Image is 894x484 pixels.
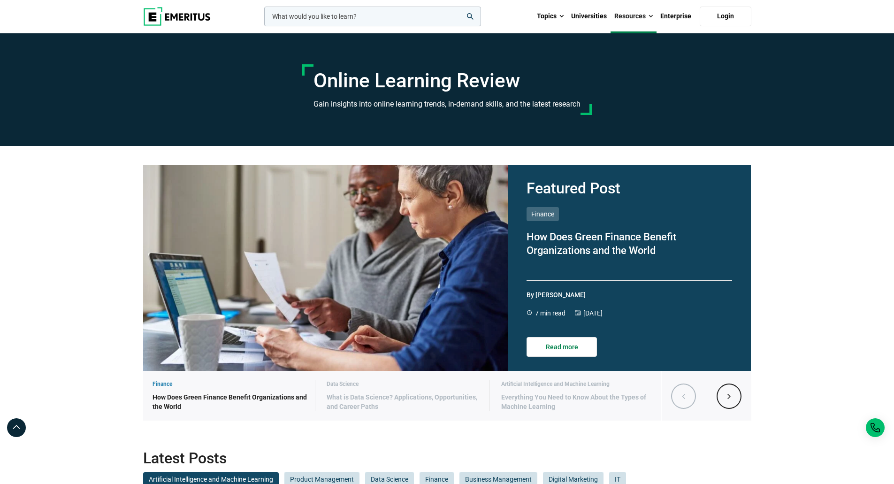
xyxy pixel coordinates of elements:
input: woocommerce-product-search-field-0 [264,7,481,26]
h1: Online Learning Review [313,69,581,92]
a: Featured Post Finance How Does Green Finance Benefit Organizations and the World By [PERSON_NAME]... [527,179,732,357]
p: 7 min read [527,308,565,318]
p: How Does Green Finance Benefit Organizations and the World [527,230,732,271]
a: Login [700,7,751,26]
p: Finance [153,380,310,388]
button: Next [707,384,731,408]
h7: What is Data Science? Applications, Opportunities, and Career Paths [327,393,484,411]
p: Data Science [327,380,484,388]
p: [DATE] [575,308,603,318]
h7: How Does Green Finance Benefit Organizations and the World [153,393,310,411]
button: Previous [661,384,686,408]
p: Artificial Intelligence and Machine Learning [501,380,658,388]
p: By [PERSON_NAME] [527,280,732,300]
p: Finance [527,207,559,221]
h7: Everything You Need to Know About the Types of Machine Learning [501,393,658,411]
h3: Gain insights into online learning trends, in-demand skills, and the latest research [313,98,581,110]
a: How Does Green Finance Benefit Organizations and the World | Finance | Emeritus [143,165,508,371]
h2: Featured Post [527,179,732,198]
button: Read more [527,337,597,357]
h2: Latest Posts [143,449,690,468]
